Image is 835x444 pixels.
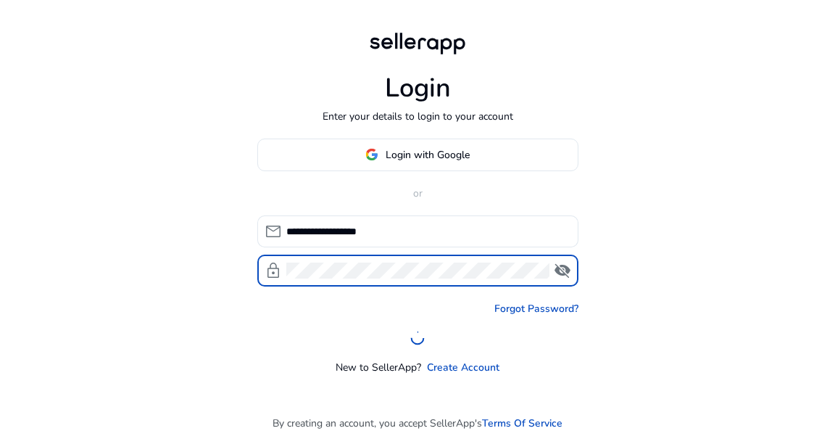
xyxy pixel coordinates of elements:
[257,186,578,201] p: or
[385,73,451,104] h1: Login
[386,147,470,163] span: Login with Google
[323,109,513,124] p: Enter your details to login to your account
[365,148,378,161] img: google-logo.svg
[336,360,421,375] p: New to SellerApp?
[554,262,571,279] span: visibility_off
[482,416,562,431] a: Terms Of Service
[265,223,282,240] span: mail
[494,301,578,316] a: Forgot Password?
[427,360,499,375] a: Create Account
[265,262,282,279] span: lock
[257,139,578,171] button: Login with Google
